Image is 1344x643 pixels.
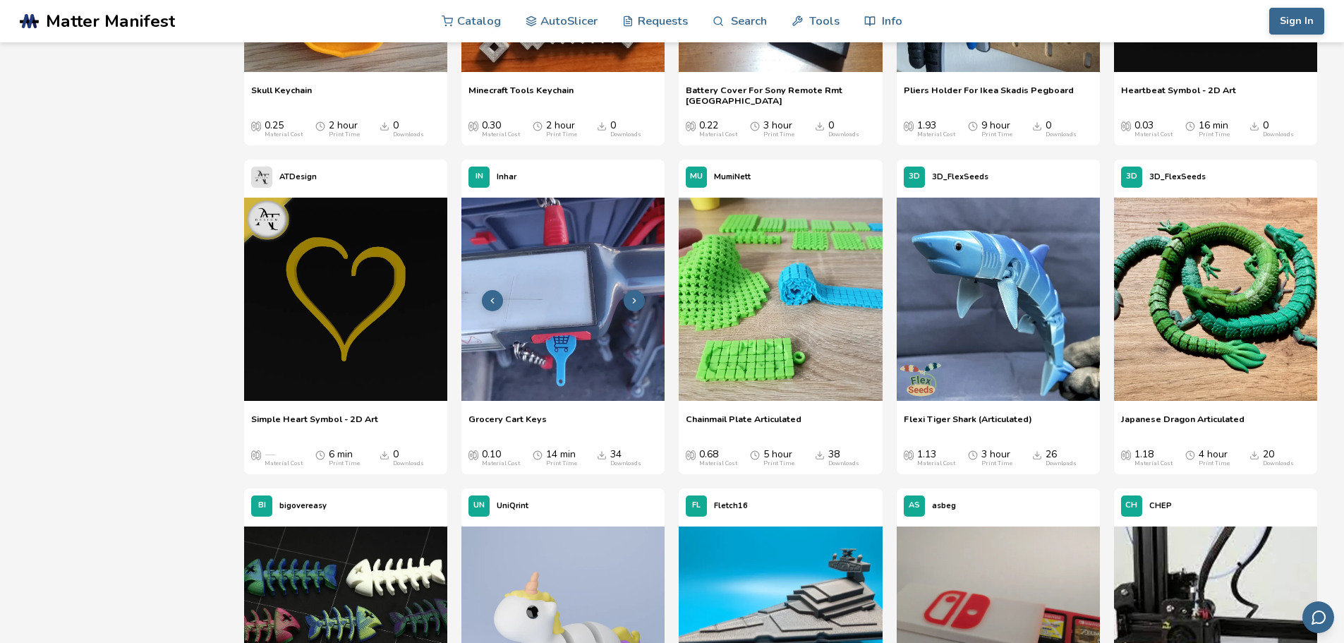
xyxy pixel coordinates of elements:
div: 0 [393,449,424,467]
p: bigovereasy [279,498,327,513]
span: BI [258,501,266,510]
div: Print Time [329,460,360,467]
div: 2 hour [329,120,360,138]
div: Downloads [1263,131,1294,138]
div: 3 hour [763,120,794,138]
p: MumiNett [714,169,751,184]
span: Downloads [1249,449,1259,460]
span: Average Print Time [533,449,543,460]
div: 0 [1046,120,1077,138]
div: 0.68 [699,449,737,467]
div: 3 hour [981,449,1012,467]
div: Downloads [1046,131,1077,138]
button: Send feedback via email [1302,601,1334,633]
div: 6 min [329,449,360,467]
div: 0 [393,120,424,138]
div: 1.18 [1134,449,1173,467]
div: 0.22 [699,120,737,138]
div: Downloads [1046,460,1077,467]
span: — [265,449,274,460]
a: Japanese Dragon Articulated [1121,414,1245,435]
div: Print Time [546,131,577,138]
a: ATDesign's profileATDesign [244,160,324,195]
button: Sign In [1269,8,1324,35]
span: Average Print Time [1185,120,1195,131]
div: Print Time [981,460,1012,467]
span: Average Cost [904,120,914,131]
div: Print Time [1199,131,1230,138]
span: Battery Cover For Sony Remote Rmt [GEOGRAPHIC_DATA] [686,85,875,106]
span: Downloads [597,120,607,131]
span: Average Cost [686,120,696,131]
div: 0 [828,120,859,138]
span: Matter Manifest [46,11,175,31]
div: 9 hour [981,120,1012,138]
span: Average Print Time [315,449,325,460]
span: Pliers Holder For Ikea Skadis Pegboard [904,85,1074,106]
span: Average Print Time [750,120,760,131]
div: Material Cost [482,460,520,467]
div: Print Time [981,131,1012,138]
span: CH [1125,501,1137,510]
div: Print Time [763,460,794,467]
div: 26 [1046,449,1077,467]
p: asbeg [932,498,956,513]
span: Downloads [815,120,825,131]
div: 2 hour [546,120,577,138]
a: Simple Heart Symbol - 2D Art [251,414,378,435]
span: Downloads [597,449,607,460]
p: 3D_FlexSeeds [1149,169,1206,184]
div: 20 [1263,449,1294,467]
div: Material Cost [917,131,955,138]
span: Downloads [1032,120,1042,131]
a: Minecraft Tools Keychain [468,85,574,106]
span: 3D [1126,172,1137,181]
p: 3D_FlexSeeds [932,169,988,184]
span: Average Cost [468,449,478,460]
div: Material Cost [265,460,303,467]
div: 0 [610,120,641,138]
div: 38 [828,449,859,467]
div: 0.25 [265,120,303,138]
div: Downloads [1263,460,1294,467]
span: Average Cost [1121,120,1131,131]
span: Downloads [380,449,389,460]
div: 16 min [1199,120,1230,138]
div: 0.30 [482,120,520,138]
p: UniQrint [497,498,528,513]
div: 1.93 [917,120,955,138]
span: Downloads [380,120,389,131]
span: Downloads [1249,120,1259,131]
span: FL [692,501,701,510]
span: Average Cost [251,449,261,460]
div: 0 [1263,120,1294,138]
p: Inhar [497,169,516,184]
span: Average Cost [686,449,696,460]
a: Skull Keychain [251,85,312,106]
div: 5 hour [763,449,794,467]
span: Average Print Time [533,120,543,131]
span: UN [473,501,485,510]
a: Grocery Cart Keys [468,414,547,435]
span: Heartbeat Symbol - 2D Art [1121,85,1236,106]
div: Downloads [828,131,859,138]
div: Print Time [1199,460,1230,467]
div: Downloads [610,460,641,467]
span: IN [476,172,483,181]
div: Material Cost [699,460,737,467]
span: Average Print Time [968,449,978,460]
div: Material Cost [917,460,955,467]
div: Print Time [329,131,360,138]
span: Average Print Time [968,120,978,131]
p: Fletch16 [714,498,748,513]
a: Chainmail Plate Articulated [686,414,801,435]
a: Flexi Tiger Shark (Articulated) [904,414,1032,435]
div: 4 hour [1199,449,1230,467]
p: CHEP [1149,498,1172,513]
span: Average Print Time [315,120,325,131]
